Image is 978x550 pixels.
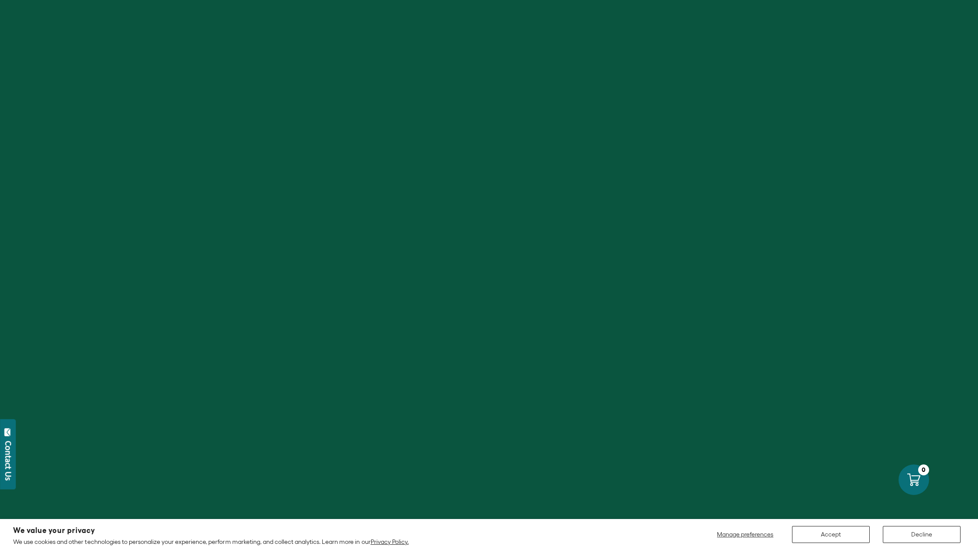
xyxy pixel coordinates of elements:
button: Decline [883,526,961,543]
p: We use cookies and other technologies to personalize your experience, perform marketing, and coll... [13,538,409,546]
div: Contact Us [4,441,13,481]
span: Manage preferences [717,531,773,538]
a: Privacy Policy. [371,538,409,545]
button: Manage preferences [712,526,779,543]
div: 0 [918,464,929,475]
h2: We value your privacy [13,527,409,534]
button: Accept [792,526,870,543]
